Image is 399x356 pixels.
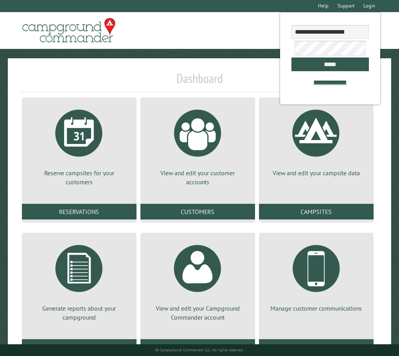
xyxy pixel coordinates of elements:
[150,304,246,322] p: View and edit your Campground Commander account
[259,204,374,219] a: Campsites
[140,204,255,219] a: Customers
[20,71,379,92] h1: Dashboard
[155,347,244,352] small: © Campground Commander LLC. All rights reserved.
[31,304,127,322] p: Generate reports about your campground
[268,169,364,177] p: View and edit your campsite data
[268,104,364,177] a: View and edit your campsite data
[22,339,137,355] a: Reports
[20,15,118,46] img: Campground Commander
[150,169,246,186] p: View and edit your customer accounts
[31,104,127,186] a: Reserve campsites for your customers
[22,204,137,219] a: Reservations
[31,239,127,322] a: Generate reports about your campground
[31,169,127,186] p: Reserve campsites for your customers
[259,339,374,355] a: Communications
[140,339,255,355] a: Account
[268,239,364,313] a: Manage customer communications
[150,239,246,322] a: View and edit your Campground Commander account
[150,104,246,186] a: View and edit your customer accounts
[268,304,364,313] p: Manage customer communications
